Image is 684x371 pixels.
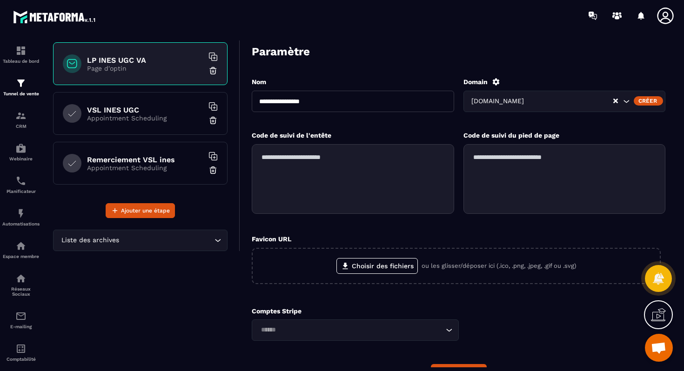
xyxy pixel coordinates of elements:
[2,357,40,362] p: Comptabilité
[106,203,175,218] button: Ajouter une étape
[121,206,170,215] span: Ajouter une étape
[121,235,212,245] input: Search for option
[208,66,218,75] img: trash
[252,78,266,86] label: Nom
[87,65,203,72] p: Page d'optin
[252,235,291,243] label: Favicon URL
[463,132,559,139] label: Code de suivi du pied de page
[526,96,613,106] input: Search for option
[2,221,40,226] p: Automatisations
[645,334,673,362] a: Ouvrir le chat
[59,235,121,245] span: Liste des archives
[13,8,97,25] img: logo
[2,38,40,71] a: formationformationTableau de bord
[2,156,40,161] p: Webinaire
[87,56,203,65] h6: LP INES UGC VA
[2,233,40,266] a: automationsautomationsEspace membre
[2,91,40,96] p: Tunnel de vente
[87,106,203,114] h6: VSL INES UGC
[463,91,666,112] div: Search for option
[252,307,459,315] p: Comptes Stripe
[2,254,40,259] p: Espace membre
[53,230,228,251] div: Search for option
[15,273,27,284] img: social-network
[15,208,27,219] img: automations
[2,336,40,369] a: accountantaccountantComptabilité
[2,136,40,168] a: automationsautomationsWebinaire
[15,110,27,121] img: formation
[2,286,40,297] p: Réseaux Sociaux
[15,311,27,322] img: email
[15,343,27,354] img: accountant
[208,116,218,125] img: trash
[336,258,418,274] label: Choisir des fichiers
[2,189,40,194] p: Planificateur
[422,262,577,270] p: ou les glisser/déposer ici (.ico, .png, .jpeg, .gif ou .svg)
[2,124,40,129] p: CRM
[87,114,203,122] p: Appointment Scheduling
[15,45,27,56] img: formation
[15,143,27,154] img: automations
[258,325,443,335] input: Search for option
[469,96,526,106] span: [DOMAIN_NAME]
[15,78,27,89] img: formation
[613,98,618,105] button: Clear Selected
[87,155,203,164] h6: Remerciement VSL ines
[15,175,27,186] img: scheduler
[2,304,40,336] a: emailemailE-mailing
[2,266,40,304] a: social-networksocial-networkRéseaux Sociaux
[2,59,40,64] p: Tableau de bord
[252,132,331,139] label: Code de suivi de l'entête
[634,96,663,106] div: Créer
[252,45,310,58] h3: Paramètre
[252,319,459,341] div: Search for option
[208,166,218,175] img: trash
[463,78,488,86] label: Domain
[2,168,40,201] a: schedulerschedulerPlanificateur
[2,324,40,329] p: E-mailing
[2,71,40,103] a: formationformationTunnel de vente
[2,201,40,233] a: automationsautomationsAutomatisations
[15,240,27,252] img: automations
[87,164,203,172] p: Appointment Scheduling
[2,103,40,136] a: formationformationCRM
